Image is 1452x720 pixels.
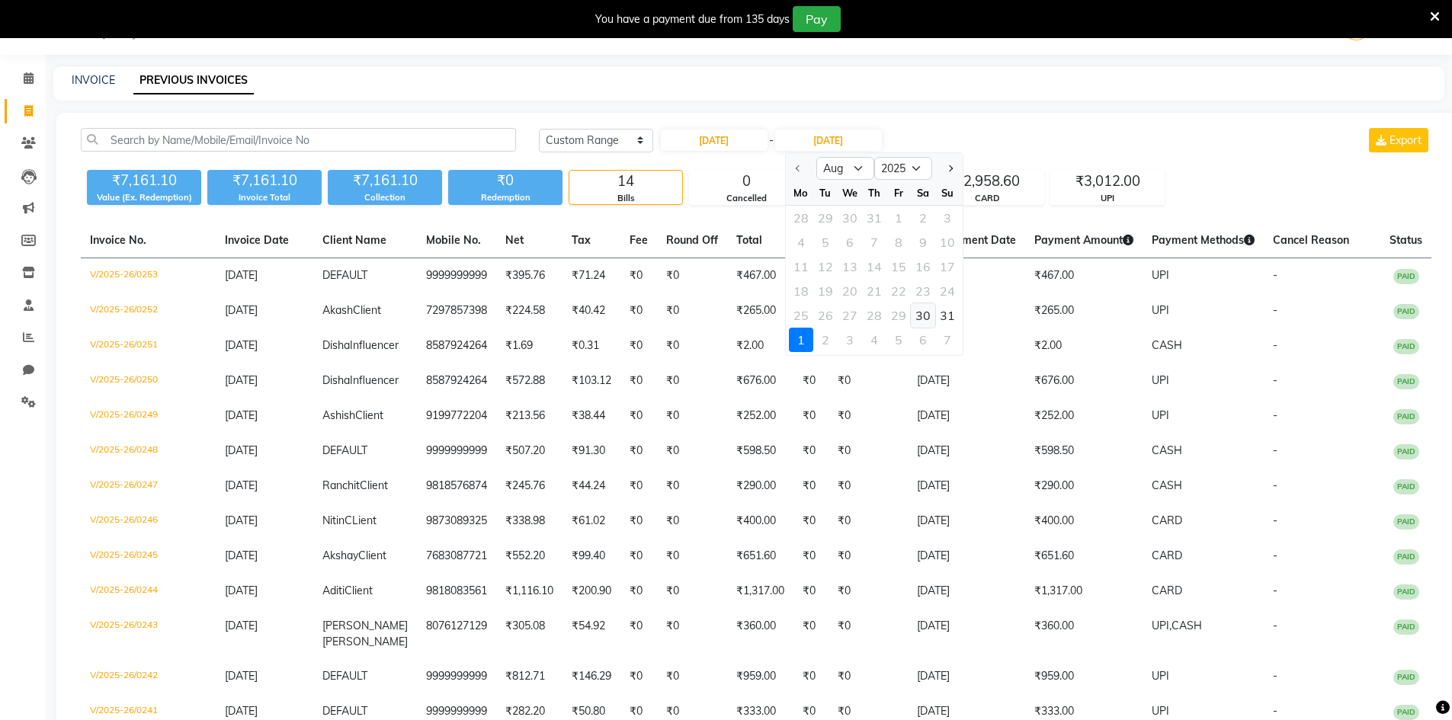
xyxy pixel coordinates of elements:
[620,469,657,504] td: ₹0
[727,293,793,328] td: ₹265.00
[908,574,1025,609] td: [DATE]
[813,328,838,352] div: 2
[793,609,829,659] td: ₹0
[350,373,399,387] span: Influencer
[886,328,911,352] div: 5
[908,539,1025,574] td: [DATE]
[417,609,496,659] td: 8076127129
[1273,514,1277,527] span: -
[727,434,793,469] td: ₹598.50
[1034,233,1133,247] span: Payment Amount
[1152,408,1169,422] span: UPI
[789,181,813,205] div: Mo
[90,233,146,247] span: Invoice No.
[816,157,874,180] select: Select month
[225,549,258,562] span: [DATE]
[1152,373,1169,387] span: UPI
[225,303,258,317] span: [DATE]
[322,233,386,247] span: Client Name
[829,539,908,574] td: ₹0
[690,171,803,192] div: 0
[1172,619,1202,632] span: CASH
[322,704,367,718] span: DEFAULT
[81,469,216,504] td: V/2025-26/0247
[727,328,793,363] td: ₹2.00
[620,398,657,434] td: ₹0
[496,574,563,609] td: ₹1,116.10
[1369,128,1428,152] button: Export
[911,303,935,328] div: Saturday, August 30, 2025
[620,328,657,363] td: ₹0
[793,398,829,434] td: ₹0
[563,659,620,694] td: ₹146.29
[1051,192,1164,205] div: UPI
[496,609,563,659] td: ₹305.08
[225,704,258,718] span: [DATE]
[225,408,258,422] span: [DATE]
[87,170,201,191] div: ₹7,161.10
[908,504,1025,539] td: [DATE]
[322,669,367,683] span: DEFAULT
[813,328,838,352] div: Tuesday, September 2, 2025
[496,469,563,504] td: ₹245.76
[1152,443,1182,457] span: CASH
[727,469,793,504] td: ₹290.00
[829,469,908,504] td: ₹0
[417,293,496,328] td: 7297857398
[322,373,350,387] span: Disha
[563,574,620,609] td: ₹200.90
[417,469,496,504] td: 9818576874
[829,609,908,659] td: ₹0
[72,73,115,87] a: INVOICE
[353,303,381,317] span: Client
[935,328,960,352] div: Sunday, September 7, 2025
[908,258,1025,294] td: [DATE]
[1393,549,1419,565] span: PAID
[417,539,496,574] td: 7683087721
[1152,233,1255,247] span: Payment Methods
[496,434,563,469] td: ₹507.20
[496,293,563,328] td: ₹224.58
[496,504,563,539] td: ₹338.98
[81,609,216,659] td: V/2025-26/0243
[775,130,882,151] input: End Date
[620,363,657,398] td: ₹0
[563,328,620,363] td: ₹0.31
[81,434,216,469] td: V/2025-26/0248
[727,363,793,398] td: ₹676.00
[736,233,762,247] span: Total
[1273,704,1277,718] span: -
[572,233,591,247] span: Tax
[911,181,935,205] div: Sa
[931,192,1043,205] div: CARD
[666,233,718,247] span: Round Off
[1273,373,1277,387] span: -
[657,659,727,694] td: ₹0
[793,6,841,32] button: Pay
[620,574,657,609] td: ₹0
[917,233,1016,247] span: Last Payment Date
[838,328,862,352] div: 3
[81,258,216,294] td: V/2025-26/0253
[620,659,657,694] td: ₹0
[829,574,908,609] td: ₹0
[417,574,496,609] td: 9818083561
[1273,233,1349,247] span: Cancel Reason
[1025,504,1143,539] td: ₹400.00
[793,363,829,398] td: ₹0
[322,635,408,648] span: [PERSON_NAME]
[417,258,496,294] td: 9999999999
[1393,444,1419,459] span: PAID
[829,504,908,539] td: ₹0
[225,478,258,492] span: [DATE]
[935,181,960,205] div: Su
[1273,549,1277,562] span: -
[874,157,932,180] select: Select year
[563,609,620,659] td: ₹54.92
[657,363,727,398] td: ₹0
[225,584,258,597] span: [DATE]
[1025,398,1143,434] td: ₹252.00
[838,328,862,352] div: Wednesday, September 3, 2025
[569,192,682,205] div: Bills
[1273,619,1277,632] span: -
